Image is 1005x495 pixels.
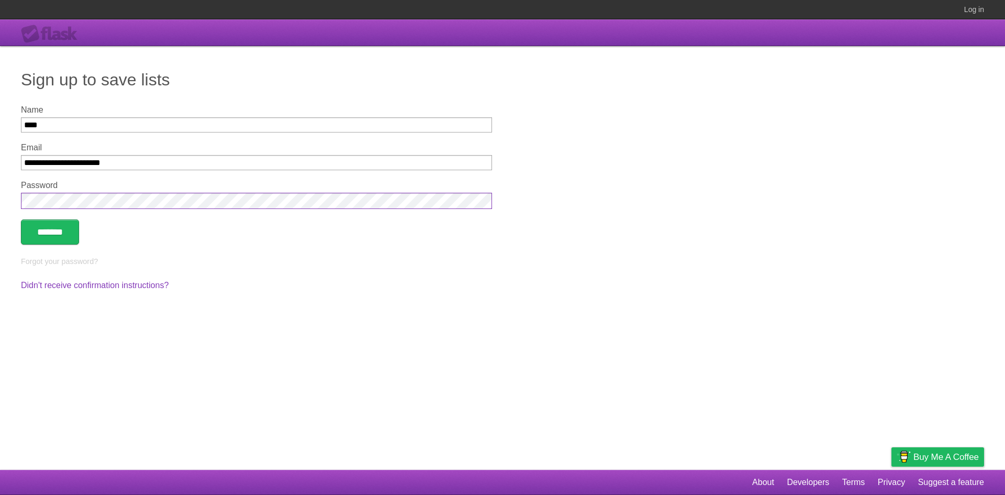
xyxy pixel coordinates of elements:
[787,472,829,492] a: Developers
[21,67,984,92] h1: Sign up to save lists
[878,472,905,492] a: Privacy
[918,472,984,492] a: Suggest a feature
[21,181,492,190] label: Password
[891,447,984,467] a: Buy me a coffee
[21,143,492,152] label: Email
[842,472,865,492] a: Terms
[897,448,911,466] img: Buy me a coffee
[21,105,492,115] label: Name
[21,25,84,43] div: Flask
[21,281,169,290] a: Didn't receive confirmation instructions?
[913,448,979,466] span: Buy me a coffee
[752,472,774,492] a: About
[21,257,98,266] a: Forgot your password?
